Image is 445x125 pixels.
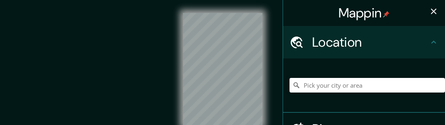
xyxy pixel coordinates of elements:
img: pin-icon.png [383,11,390,17]
input: Pick your city or area [290,78,445,93]
h4: Mappin [339,5,390,21]
div: Location [283,26,445,58]
h4: Location [312,34,429,50]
